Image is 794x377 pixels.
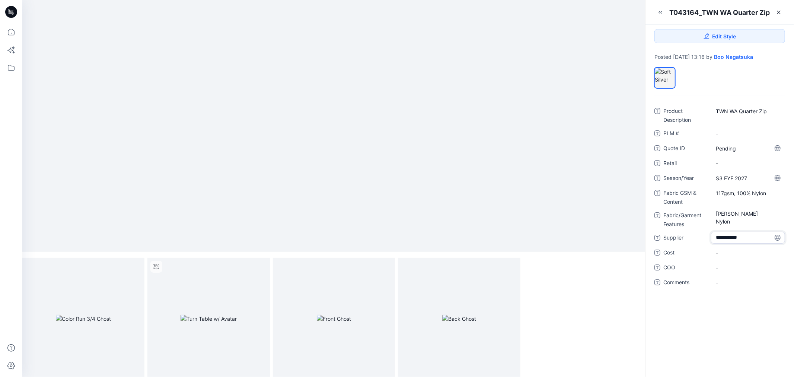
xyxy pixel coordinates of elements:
span: Matte Crinkle Nylon [716,210,780,225]
div: Posted [DATE] 13:16 by [654,54,785,60]
img: Front Ghost [317,315,351,323]
span: Fabric GSM & Content [663,188,708,206]
span: Fabric/Garment Features [663,211,708,229]
span: Quote ID [663,144,708,154]
div: T043164_TWN WA Quarter Zip [669,8,770,17]
span: Cost [663,248,708,259]
a: Edit Style [654,29,785,43]
span: - [716,279,780,286]
img: Back Ghost [442,315,476,323]
span: Pending [716,145,780,152]
span: - [716,249,780,257]
img: Color Run 3/4 Ghost [56,315,111,323]
a: Close Style Presentation [773,6,785,18]
img: Turn Table w/ Avatar [181,315,237,323]
span: - [716,130,780,137]
span: Comments [663,278,708,288]
span: Season/Year [663,174,708,184]
span: Product Description [663,107,708,124]
span: Edit Style [712,32,736,40]
span: - [716,264,780,272]
span: S3 FYE 2027 [716,174,780,182]
div: Soft Silver [654,67,675,88]
span: Retail [663,159,708,169]
button: Minimize [654,6,666,18]
span: - [716,159,780,167]
span: COO [663,263,708,273]
a: Boo Nagatsuka [714,54,753,60]
span: TWN WA Quarter Zip [716,107,780,115]
span: 117gsm, 100% Nylon [716,189,780,197]
span: PLM # [663,129,708,139]
span: Supplier [663,233,708,244]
